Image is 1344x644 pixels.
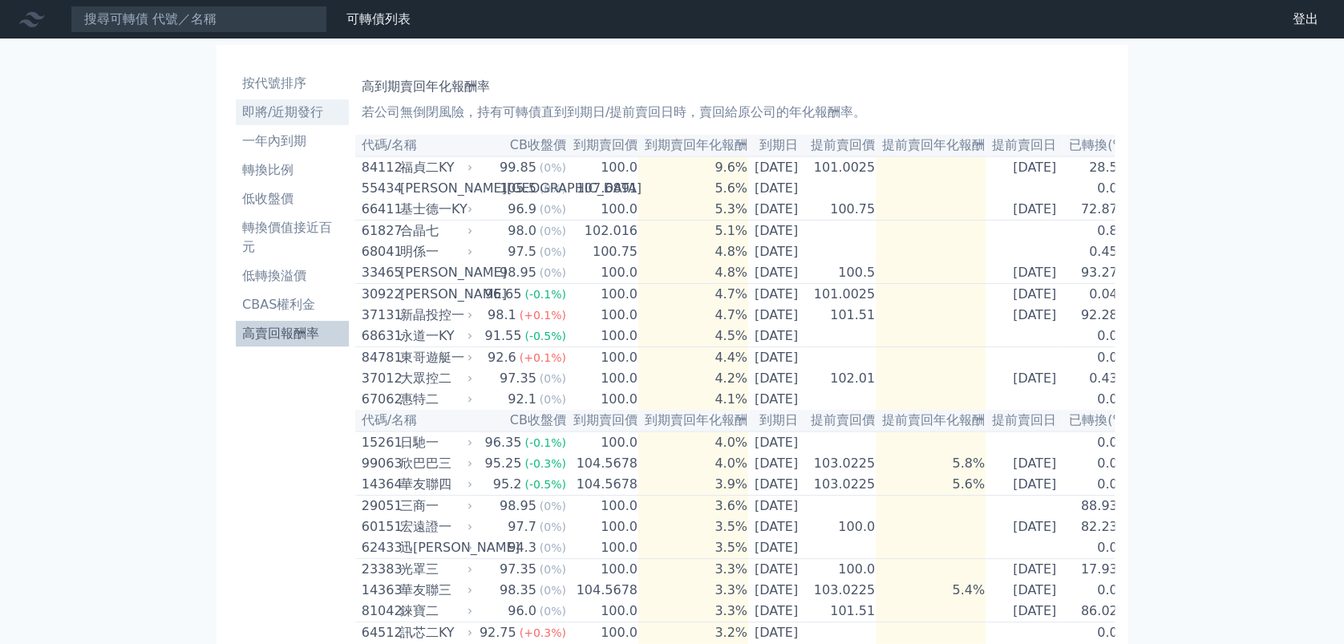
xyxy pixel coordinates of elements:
a: 高賣回報酬率 [236,321,349,346]
div: 欣巴巴三 [400,454,469,473]
td: 3.9% [638,474,748,496]
td: [DATE] [986,601,1063,622]
td: [DATE] [748,453,804,474]
span: (0%) [540,266,566,279]
td: 100.0 [567,431,638,453]
th: 提前賣回日 [986,135,1063,156]
span: (-0.3%) [524,457,566,470]
td: 100.75 [804,199,876,221]
li: 高賣回報酬率 [236,324,349,343]
td: [DATE] [748,284,804,306]
td: 101.51 [804,601,876,622]
div: 62433 [362,538,396,557]
div: 華友聯三 [400,581,469,600]
td: 0.0% [1063,580,1131,601]
td: 4.5% [638,326,748,347]
th: CB收盤價 [476,410,567,431]
span: (0%) [540,541,566,554]
td: 4.7% [638,305,748,326]
th: 到期賣回價 [567,410,638,431]
td: 4.2% [638,368,748,389]
td: 0.0% [1063,178,1131,199]
td: [DATE] [748,199,804,221]
td: [DATE] [748,474,804,496]
th: 提前賣回價 [804,135,876,156]
div: 97.7 [504,517,540,537]
div: 95.2 [490,475,525,494]
td: 93.27% [1063,262,1131,284]
div: 98.35 [496,581,540,600]
th: 已轉換(%) [1063,410,1131,431]
li: 按代號排序 [236,74,349,93]
td: [DATE] [986,305,1063,326]
td: 107.6891 [567,178,638,199]
span: (0%) [540,245,566,258]
span: (+0.1%) [520,309,566,322]
div: 15261 [362,433,396,452]
span: (0%) [540,605,566,618]
td: 4.0% [638,431,748,453]
span: (0%) [540,393,566,406]
th: 到期日 [748,410,804,431]
td: 100.0 [567,516,638,537]
td: [DATE] [748,368,804,389]
td: 4.7% [638,284,748,306]
td: [DATE] [748,326,804,347]
span: (+0.3%) [520,626,566,639]
div: 94.3 [504,538,540,557]
th: 已轉換(%) [1063,135,1131,156]
td: [DATE] [748,431,804,453]
td: 92.28% [1063,305,1131,326]
span: (0%) [540,225,566,237]
td: [DATE] [986,199,1063,221]
div: 67062 [362,390,396,409]
td: 3.5% [638,537,748,559]
p: 若公司無倒閉風險，持有可轉債直到到期日/提前賣回日時，賣回給原公司的年化報酬率。 [362,103,1108,122]
td: [DATE] [986,453,1063,474]
span: (0%) [540,563,566,576]
span: (0%) [540,520,566,533]
div: 99063 [362,454,396,473]
input: 搜尋可轉債 代號／名稱 [71,6,327,33]
a: 低收盤價 [236,186,349,212]
div: 98.95 [496,496,540,516]
td: 100.0 [804,559,876,581]
div: 東哥遊艇一 [400,348,469,367]
td: 4.8% [638,262,748,284]
div: 迅[PERSON_NAME] [400,538,469,557]
div: 91.55 [481,326,524,346]
span: (-0.1%) [524,288,566,301]
div: 錸寶二 [400,601,469,621]
li: 一年內到期 [236,132,349,151]
th: 提前賣回年化報酬 [876,135,986,156]
a: 可轉債列表 [346,11,411,26]
td: 5.8% [876,453,986,474]
div: 合晶七 [400,221,469,241]
td: 88.93% [1063,496,1131,517]
td: 0.0% [1063,326,1131,347]
div: 96.9 [504,200,540,219]
th: 代碼/名稱 [355,135,476,156]
span: (-0.5%) [524,330,566,342]
td: 3.5% [638,516,748,537]
td: 0.0% [1063,431,1131,453]
div: 日馳一 [400,433,469,452]
div: 97.5 [504,242,540,261]
td: [DATE] [986,284,1063,306]
div: 福貞二KY [400,158,469,177]
td: 100.75 [567,241,638,262]
td: 3.2% [638,622,748,644]
div: 33465 [362,263,396,282]
td: [DATE] [986,580,1063,601]
div: 98.1 [484,306,520,325]
div: 55434 [362,179,396,198]
div: 97.35 [496,369,540,388]
div: 惠特二 [400,390,469,409]
td: 104.5678 [567,453,638,474]
td: 0.45% [1063,241,1131,262]
td: 100.0 [567,537,638,559]
td: 86.02% [1063,601,1131,622]
a: CBAS權利金 [236,292,349,318]
div: 14364 [362,475,396,494]
td: 5.4% [876,580,986,601]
